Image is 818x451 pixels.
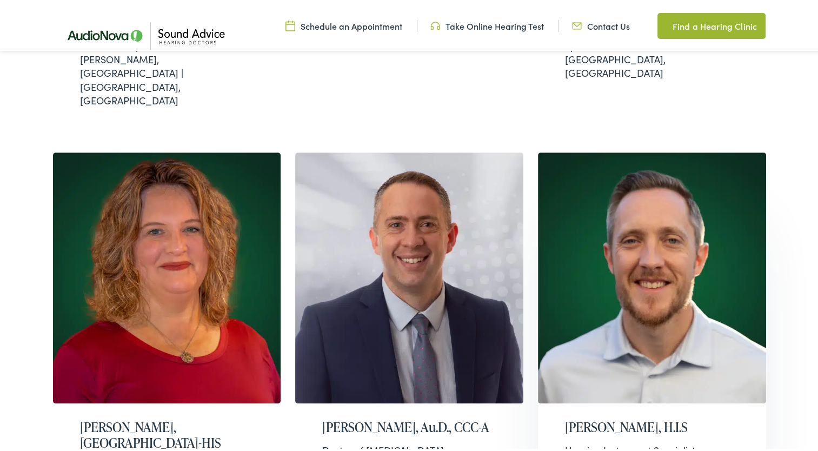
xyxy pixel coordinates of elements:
[430,18,440,30] img: Headphone icon in a unique green color, suggesting audio-related services or features.
[565,23,739,78] div: [GEOGRAPHIC_DATA], [GEOGRAPHIC_DATA]
[657,17,667,30] img: Map pin icon in a unique green color, indicating location-related features or services.
[322,417,496,433] h2: [PERSON_NAME], Au.D., CCC-A
[572,18,582,30] img: Icon representing mail communication in a unique green color, indicative of contact or communicat...
[657,11,766,37] a: Find a Hearing Clinic
[430,18,544,30] a: Take Online Hearing Test
[572,18,630,30] a: Contact Us
[80,417,254,449] h2: [PERSON_NAME], [GEOGRAPHIC_DATA]-HIS
[285,18,295,30] img: Calendar icon in a unique green color, symbolizing scheduling or date-related features.
[565,417,739,433] h2: [PERSON_NAME], H.I.S
[285,18,402,30] a: Schedule an Appointment
[295,150,523,401] img: Audiologist Sam Tillman at Sound Advice Hearing Doctors in Harrison, AR and Hollister, MO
